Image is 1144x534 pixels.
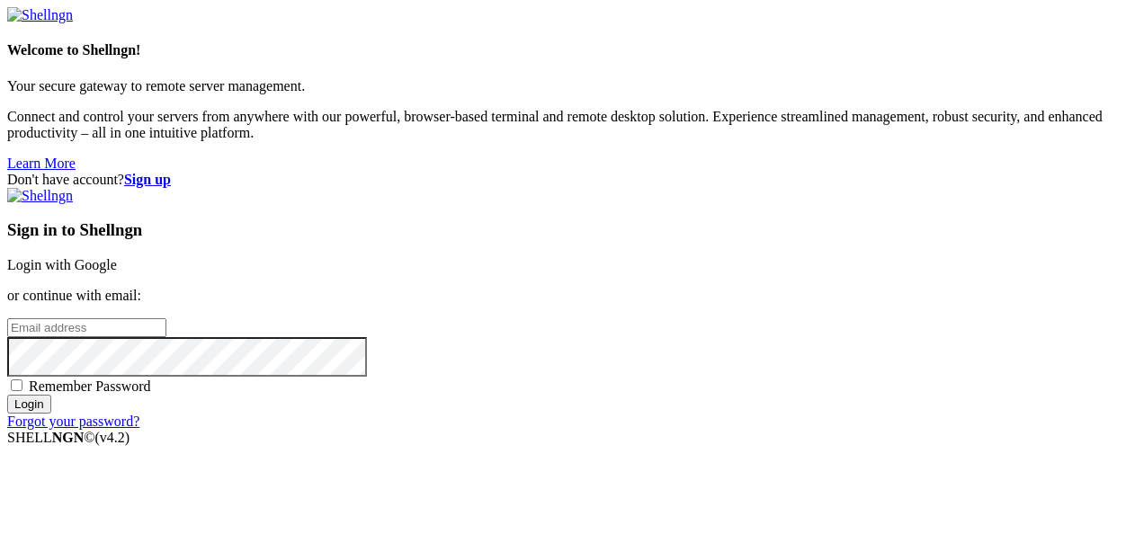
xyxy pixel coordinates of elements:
a: Sign up [124,172,171,187]
a: Learn More [7,156,76,171]
p: Your secure gateway to remote server management. [7,78,1137,94]
b: NGN [52,430,85,445]
span: SHELL © [7,430,130,445]
input: Remember Password [11,379,22,391]
p: Connect and control your servers from anywhere with our powerful, browser-based terminal and remo... [7,109,1137,141]
div: Don't have account? [7,172,1137,188]
span: 4.2.0 [95,430,130,445]
h4: Welcome to Shellngn! [7,42,1137,58]
h3: Sign in to Shellngn [7,220,1137,240]
input: Email address [7,318,166,337]
a: Login with Google [7,257,117,272]
input: Login [7,395,51,414]
img: Shellngn [7,188,73,204]
a: Forgot your password? [7,414,139,429]
img: Shellngn [7,7,73,23]
p: or continue with email: [7,288,1137,304]
span: Remember Password [29,378,151,394]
